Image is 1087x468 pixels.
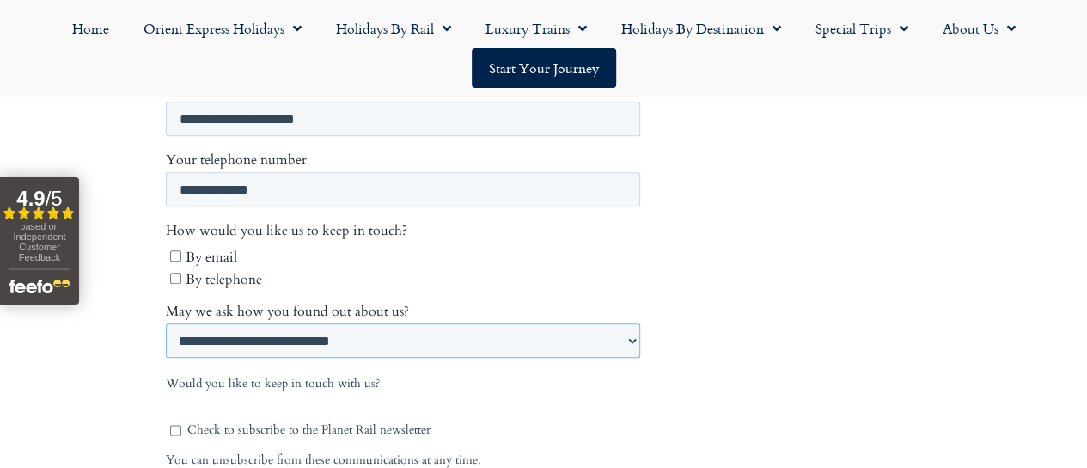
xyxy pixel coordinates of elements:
[798,9,925,48] a: Special Trips
[55,9,126,48] a: Home
[925,9,1033,48] a: About Us
[319,9,468,48] a: Holidays by Rail
[472,48,616,88] a: Start your Journey
[604,9,798,48] a: Holidays by Destination
[468,9,604,48] a: Luxury Trains
[126,9,319,48] a: Orient Express Holidays
[241,384,328,403] span: Your last name
[9,9,1078,88] nav: Menu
